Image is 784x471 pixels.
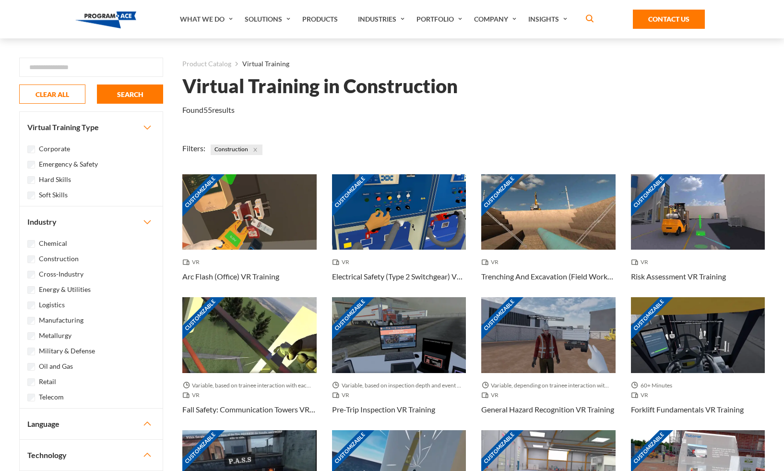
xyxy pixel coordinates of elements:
h3: Arc Flash (Office) VR Training [182,271,279,282]
span: Variable, based on trainee interaction with each section. [182,381,317,390]
label: Oil and Gas [39,361,73,372]
input: Manufacturing [27,317,35,325]
input: Telecom [27,394,35,401]
label: Military & Defense [39,346,95,356]
input: Logistics [27,302,35,309]
h3: Forklift Fundamentals VR Training [631,404,744,415]
a: Customizable Thumbnail - Risk Assessment VR Training VR Risk Assessment VR Training [631,174,765,297]
h3: Risk Assessment VR Training [631,271,726,282]
span: Filters: [182,144,205,153]
span: VR [481,257,502,267]
a: Customizable Thumbnail - General Hazard Recognition VR Training Variable, depending on trainee in... [481,297,616,430]
span: VR [332,390,353,400]
label: Manufacturing [39,315,83,326]
span: Variable, depending on trainee interaction with each component. [481,381,616,390]
input: Chemical [27,240,35,248]
h3: Pre-Trip Inspection VR Training [332,404,435,415]
a: Customizable Thumbnail - Pre-Trip Inspection VR Training Variable, based on inspection depth and ... [332,297,466,430]
a: Contact Us [633,10,705,29]
a: Customizable Thumbnail - Electrical Safety (Type 2 Switchgear) VR Training VR Electrical Safety (... [332,174,466,297]
button: Virtual Training Type [20,112,163,143]
button: Industry [20,206,163,237]
h3: General Hazard Recognition VR Training [481,404,614,415]
button: CLEAR ALL [19,85,85,104]
input: Military & Defense [27,348,35,355]
span: VR [631,390,652,400]
label: Chemical [39,238,67,249]
label: Cross-Industry [39,269,83,279]
input: Cross-Industry [27,271,35,278]
button: Technology [20,440,163,471]
label: Corporate [39,144,70,154]
span: VR [182,257,203,267]
span: 60+ Minutes [631,381,676,390]
input: Metallurgy [27,332,35,340]
span: VR [332,257,353,267]
button: Close [250,145,261,155]
label: Logistics [39,300,65,310]
a: Customizable Thumbnail - Forklift Fundamentals VR Training 60+ Minutes VR Forklift Fundamentals V... [631,297,765,430]
input: Corporate [27,145,35,153]
p: Found results [182,104,235,116]
label: Retail [39,376,56,387]
nav: breadcrumb [182,58,765,70]
a: Customizable Thumbnail - Arc Flash (Office) VR Training VR Arc Flash (Office) VR Training [182,174,317,297]
input: Hard Skills [27,176,35,184]
label: Construction [39,254,79,264]
input: Energy & Utilities [27,286,35,294]
input: Soft Skills [27,192,35,199]
h3: Electrical Safety (Type 2 Switchgear) VR Training [332,271,466,282]
input: Oil and Gas [27,363,35,371]
label: Emergency & Safety [39,159,98,169]
input: Construction [27,255,35,263]
h3: Fall Safety: Communication Towers VR Training [182,404,317,415]
button: Language [20,409,163,439]
h3: Trenching And Excavation (Field Work) VR Training [481,271,616,282]
h1: Virtual Training in Construction [182,78,458,95]
span: Construction [211,145,262,155]
a: Customizable Thumbnail - Trenching And Excavation (Field Work) VR Training VR Trenching And Excav... [481,174,616,297]
label: Telecom [39,392,64,402]
span: VR [481,390,502,400]
label: Metallurgy [39,330,71,341]
a: Product Catalog [182,58,231,70]
label: Energy & Utilities [39,284,91,295]
label: Soft Skills [39,190,68,200]
em: 55 [203,105,212,114]
input: Emergency & Safety [27,161,35,169]
span: Variable, based on inspection depth and event interaction. [332,381,466,390]
li: Virtual Training [231,58,289,70]
a: Customizable Thumbnail - Fall Safety: Communication Towers VR Training Variable, based on trainee... [182,297,317,430]
img: Program-Ace [75,12,136,28]
span: VR [182,390,203,400]
input: Retail [27,378,35,386]
label: Hard Skills [39,174,71,185]
span: VR [631,257,652,267]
